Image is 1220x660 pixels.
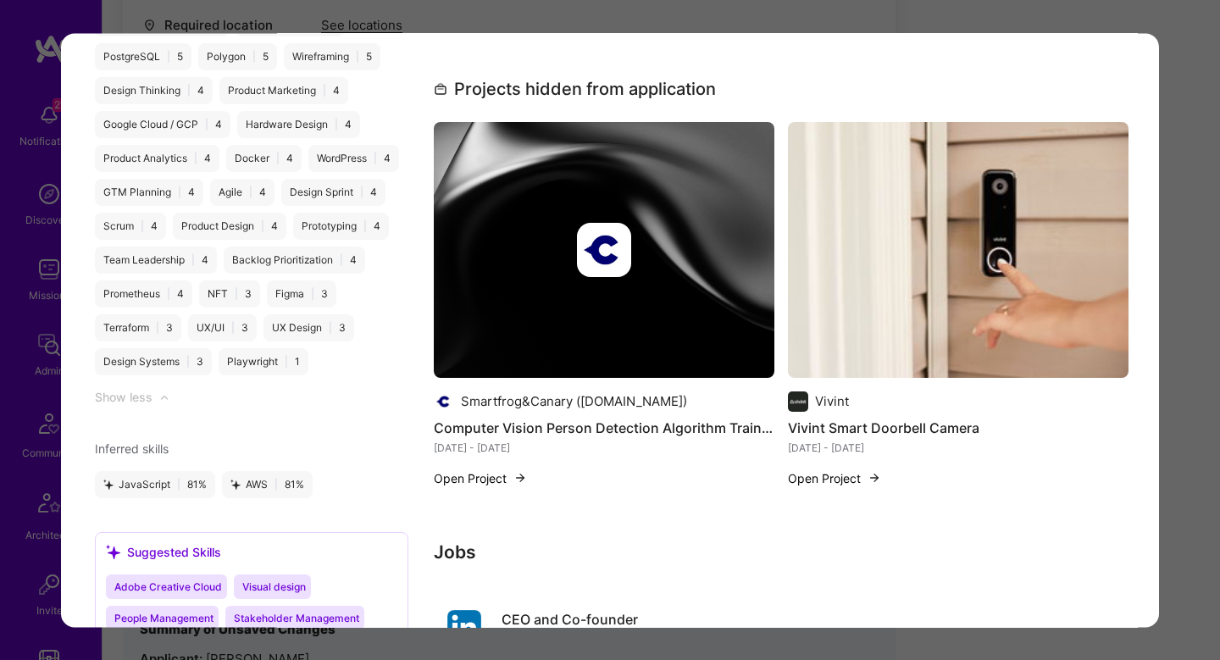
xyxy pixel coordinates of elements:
h3: Jobs [434,541,1095,563]
div: Wireframing 5 [284,43,380,70]
div: Blockchain / Crypto 5 [95,9,229,36]
span: | [363,219,367,233]
div: Google Cloud / GCP 4 [95,111,230,138]
div: Suggested Skills [106,543,221,561]
div: Agile 4 [210,179,274,206]
span: Visual design [242,580,306,593]
div: Team Leadership 4 [95,247,217,274]
div: Product Marketing 4 [219,77,348,104]
span: | [187,84,191,97]
span: Adobe Creative Cloud [114,580,222,593]
button: Open Project [788,469,881,487]
span: | [335,118,338,131]
i: icon StarsPurple [230,480,241,490]
h4: CEO and Co-founder [502,610,713,629]
img: Vivint Smart Doorbell Camera [788,122,1128,378]
h4: Vivint Smart Doorbell Camera [788,417,1128,439]
span: | [323,84,326,97]
div: Terraform 3 [95,314,181,341]
span: | [360,186,363,199]
div: Figma 3 [267,280,336,308]
span: | [356,50,359,64]
span: | [374,152,377,165]
span: | [261,219,264,233]
span: | [276,152,280,165]
div: Product Design 4 [173,213,286,240]
div: UX Design 3 [263,314,354,341]
img: Company logo [434,391,454,412]
div: Design Systems 3 [95,348,212,375]
span: | [311,287,314,301]
span: | [141,219,144,233]
div: [DATE] - [DATE] [788,439,1128,457]
span: Inferred skills [95,441,169,456]
span: Stakeholder Management [234,612,359,624]
img: Company logo [447,610,481,644]
span: | [167,50,170,64]
span: | [156,321,159,335]
div: Smartfrog&Canary ([DOMAIN_NAME]) [461,392,687,410]
i: icon SuggestedTeams [106,545,120,559]
i: icon StarsPurple [103,480,114,490]
img: arrow-right [868,471,881,485]
div: [DATE] - [DATE] [434,439,774,457]
div: Product Analytics 4 [95,145,219,172]
img: Company logo [577,223,631,277]
div: Projects hidden from application [434,76,716,102]
div: Prometheus 4 [95,280,192,308]
div: NFT 3 [199,280,260,308]
span: | [235,287,238,301]
div: Scrum 4 [95,213,166,240]
div: PostgreSQL 5 [95,43,191,70]
div: Vivint [815,392,849,410]
div: Design Thinking 4 [95,77,213,104]
div: Backlog Prioritization 4 [224,247,365,274]
span: | [252,50,256,64]
span: People Management [114,612,213,624]
div: Polygon 5 [198,43,277,70]
span: | [186,355,190,369]
span: | [205,118,208,131]
span: | [194,152,197,165]
span: | [191,253,195,267]
div: modal [61,33,1159,627]
div: AWS 81 % [222,471,313,498]
span: | [285,355,288,369]
h4: Computer Vision Person Detection Algorithm Training and Feature Development [434,417,774,439]
img: Company logo [788,391,808,412]
span: | [177,478,180,491]
div: UX/UI 3 [188,314,257,341]
div: GTM Planning 4 [95,179,203,206]
span: | [274,478,278,491]
span: | [167,287,170,301]
img: cover [434,122,774,378]
div: JavaScript 81 % [95,471,215,498]
div: Design Sprint 4 [281,179,385,206]
div: Playwright 1 [219,348,308,375]
div: Show less [95,389,152,406]
span: | [231,321,235,335]
div: Hardware Design 4 [237,111,360,138]
span: | [249,186,252,199]
div: WordPress 4 [308,145,399,172]
span: | [329,321,332,335]
img: arrow-right [513,471,527,485]
span: | [178,186,181,199]
div: Docker 4 [226,145,302,172]
div: User Research 5 [236,9,345,36]
span: | [340,253,343,267]
button: Open Project [434,469,527,487]
div: Prototyping 4 [293,213,389,240]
